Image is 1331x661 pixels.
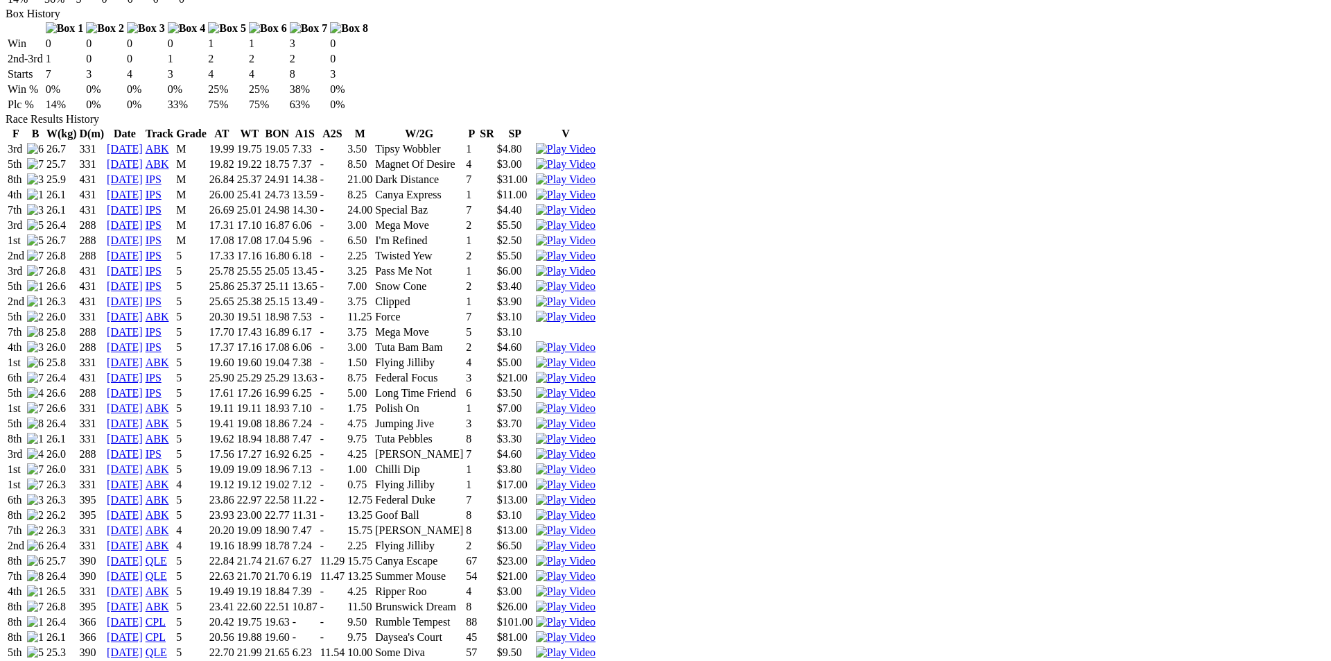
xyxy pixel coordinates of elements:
[264,157,290,171] td: 18.75
[85,83,125,96] td: 0%
[146,418,169,429] a: ABK
[209,142,235,156] td: 19.99
[536,570,595,583] img: Play Video
[536,448,595,460] a: View replay
[46,188,78,202] td: 26.1
[536,280,595,293] img: Play Video
[79,157,105,171] td: 331
[374,188,464,202] td: Canya Express
[536,402,595,414] a: View replay
[146,387,162,399] a: IPS
[536,295,595,307] a: View replay
[536,601,595,612] a: View replay
[374,127,464,141] th: W/2G
[146,433,169,445] a: ABK
[292,157,318,171] td: 7.37
[107,341,143,353] a: [DATE]
[85,37,125,51] td: 0
[465,142,478,156] td: 1
[536,173,595,186] img: Play Video
[27,402,44,415] img: 7
[6,113,1315,126] div: Race Results History
[536,646,595,659] img: Play Video
[27,646,44,659] img: 5
[536,189,595,201] img: Play Video
[27,433,44,445] img: 1
[535,127,596,141] th: V
[536,357,595,368] a: View replay
[536,265,595,277] a: View replay
[496,157,534,171] td: $3.00
[146,463,169,475] a: ABK
[126,52,166,66] td: 0
[107,189,143,200] a: [DATE]
[46,142,78,156] td: 26.7
[27,189,44,201] img: 1
[536,540,595,552] img: Play Video
[27,311,44,323] img: 2
[126,98,166,112] td: 0%
[248,83,288,96] td: 25%
[236,127,263,141] th: WT
[107,433,143,445] a: [DATE]
[27,341,44,354] img: 3
[320,127,345,141] th: A2S
[27,265,44,277] img: 7
[146,189,162,200] a: IPS
[536,616,595,628] img: Play Video
[536,540,595,551] a: View replay
[329,52,369,66] td: 0
[292,127,318,141] th: A1S
[7,37,44,51] td: Win
[27,387,44,400] img: 4
[536,234,595,247] img: Play Video
[264,203,290,217] td: 24.98
[536,204,595,216] img: Play Video
[146,326,162,338] a: IPS
[146,524,169,536] a: ABK
[7,203,25,217] td: 7th
[536,463,595,476] img: Play Video
[107,173,143,185] a: [DATE]
[146,158,169,170] a: ABK
[146,295,162,307] a: IPS
[167,98,207,112] td: 33%
[107,250,143,261] a: [DATE]
[536,219,595,232] img: Play Video
[175,203,207,217] td: M
[320,157,345,171] td: -
[27,631,44,644] img: 1
[329,98,369,112] td: 0%
[146,143,169,155] a: ABK
[107,509,143,521] a: [DATE]
[208,22,246,35] img: Box 5
[107,585,143,597] a: [DATE]
[107,631,143,643] a: [DATE]
[207,67,247,81] td: 4
[146,204,162,216] a: IPS
[207,52,247,66] td: 2
[536,479,595,490] a: View replay
[536,265,595,277] img: Play Video
[374,173,464,187] td: Dark Distance
[536,433,595,445] a: View replay
[536,143,595,155] img: Play Video
[45,98,85,112] td: 14%
[79,173,105,187] td: 431
[320,173,345,187] td: -
[107,463,143,475] a: [DATE]
[107,295,143,307] a: [DATE]
[175,142,207,156] td: M
[107,387,143,399] a: [DATE]
[329,83,369,96] td: 0%
[27,357,44,369] img: 6
[207,98,247,112] td: 75%
[146,601,169,612] a: ABK
[146,250,162,261] a: IPS
[107,524,143,536] a: [DATE]
[7,67,44,81] td: Starts
[6,8,1315,20] div: Box History
[107,418,143,429] a: [DATE]
[27,524,44,537] img: 2
[264,188,290,202] td: 24.73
